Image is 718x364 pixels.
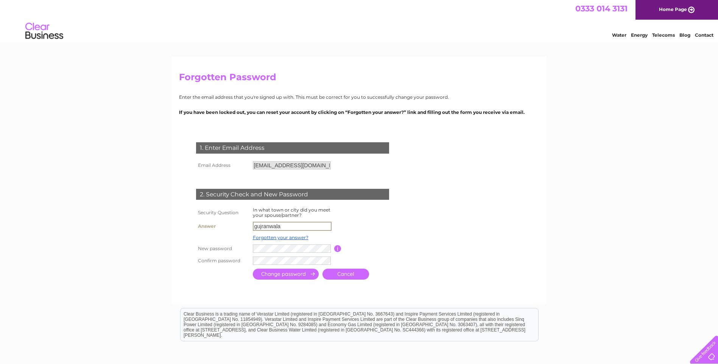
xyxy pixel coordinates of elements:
a: Water [612,32,626,38]
div: 2. Security Check and New Password [196,189,389,200]
h2: Forgotten Password [179,72,539,86]
img: logo.png [25,20,64,43]
th: Confirm password [194,255,251,267]
a: Contact [695,32,713,38]
th: Security Question [194,205,251,220]
a: Telecoms [652,32,675,38]
input: Information [334,245,341,252]
th: New password [194,243,251,255]
input: Submit [253,269,319,280]
label: In what town or city did you meet your spouse/partner? [253,207,330,218]
a: 0333 014 3131 [575,4,628,13]
a: Energy [631,32,648,38]
th: Email Address [194,159,251,171]
p: If you have been locked out, you can reset your account by clicking on “Forgotten your answer?” l... [179,109,539,116]
a: Blog [679,32,690,38]
div: 1. Enter Email Address [196,142,389,154]
p: Enter the email address that you're signed up with. This must be correct for you to successfully ... [179,93,539,101]
a: Cancel [322,269,369,280]
th: Answer [194,220,251,233]
a: Forgotten your answer? [253,235,308,240]
div: Clear Business is a trading name of Verastar Limited (registered in [GEOGRAPHIC_DATA] No. 3667643... [181,4,538,37]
